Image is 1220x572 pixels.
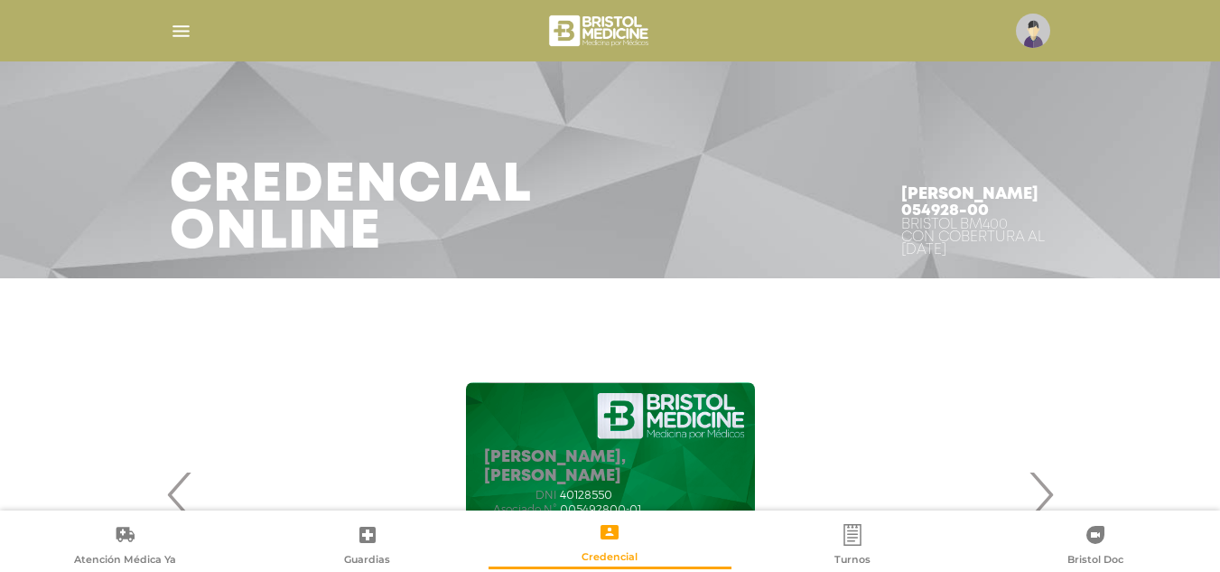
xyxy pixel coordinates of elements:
h5: [PERSON_NAME], [PERSON_NAME] [484,448,737,487]
span: Guardias [344,553,390,569]
span: Asociado N° [484,503,556,516]
img: Cober_menu-lines-white.svg [170,20,192,42]
span: Bristol Doc [1067,553,1123,569]
a: Atención Médica Ya [4,523,247,569]
span: DNI [484,489,556,502]
div: Bristol BM400 Con Cobertura al [DATE] [901,219,1051,257]
span: Previous [163,445,198,543]
a: Bristol Doc [973,523,1216,569]
a: Turnos [731,523,974,569]
span: Next [1023,445,1058,543]
span: Turnos [834,553,871,569]
span: Credencial [582,550,638,567]
img: bristol-medicine-blanco.png [546,9,654,52]
span: Atención Médica Ya [74,553,176,569]
span: 005492800-01 [560,503,641,516]
h4: [PERSON_NAME] 054928-00 [901,186,1051,219]
a: Credencial [489,520,731,567]
img: profile-placeholder.svg [1016,14,1050,48]
span: 40128550 [560,489,612,502]
h3: Credencial Online [170,163,532,257]
a: Guardias [247,523,489,569]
